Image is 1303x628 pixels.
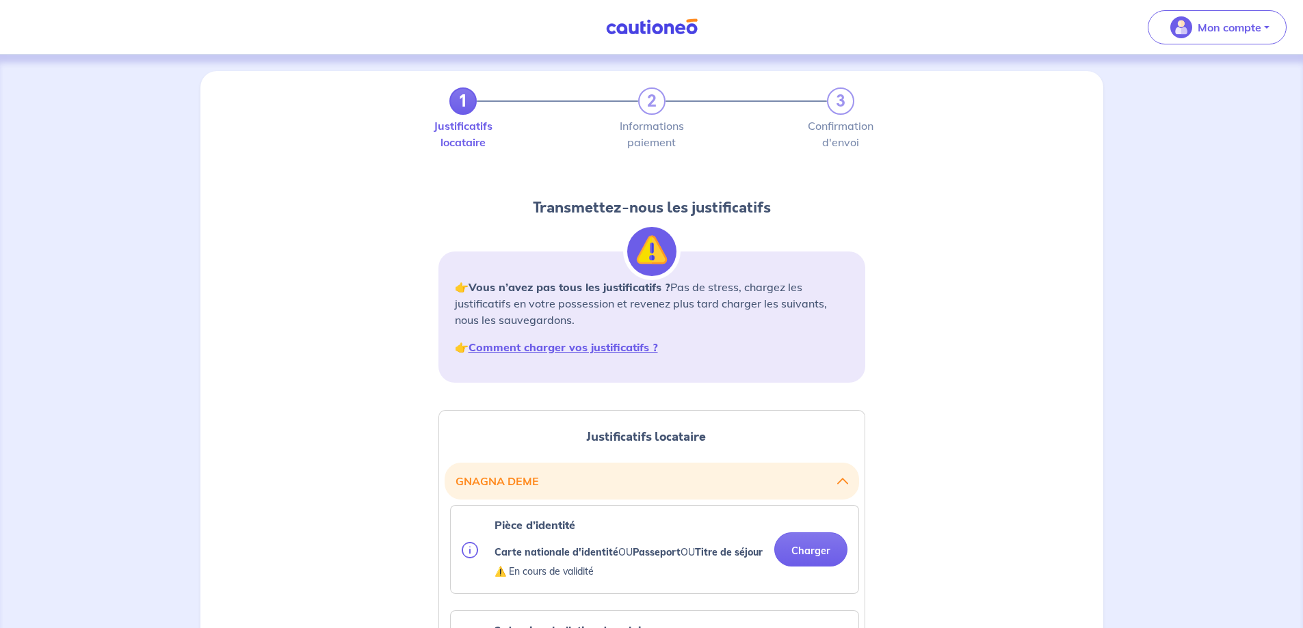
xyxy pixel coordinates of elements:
img: illu_account_valid_menu.svg [1170,16,1192,38]
p: Mon compte [1198,19,1261,36]
strong: Titre de séjour [695,546,763,558]
p: 👉 [455,339,849,355]
button: GNAGNA DEME [456,468,848,494]
a: Comment charger vos justificatifs ? [469,340,658,354]
p: OU OU [495,544,763,560]
div: categoryName: national-id, userCategory: cdi-without-trial [450,505,859,594]
button: illu_account_valid_menu.svgMon compte [1148,10,1287,44]
strong: Carte nationale d'identité [495,546,618,558]
a: 1 [449,87,477,115]
label: Confirmation d'envoi [827,120,854,148]
label: Justificatifs locataire [449,120,477,148]
strong: Pièce d’identité [495,518,575,532]
strong: Vous n’avez pas tous les justificatifs ? [469,280,670,294]
p: ⚠️ En cours de validité [495,563,763,579]
img: Cautioneo [601,18,703,36]
h2: Transmettez-nous les justificatifs [438,197,865,219]
span: Justificatifs locataire [586,428,706,446]
strong: Passeport [633,546,681,558]
label: Informations paiement [638,120,666,148]
p: 👉 Pas de stress, chargez les justificatifs en votre possession et revenez plus tard charger les s... [455,279,849,328]
img: info.svg [462,542,478,558]
button: Charger [774,532,847,566]
img: illu_alert.svg [627,227,676,276]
